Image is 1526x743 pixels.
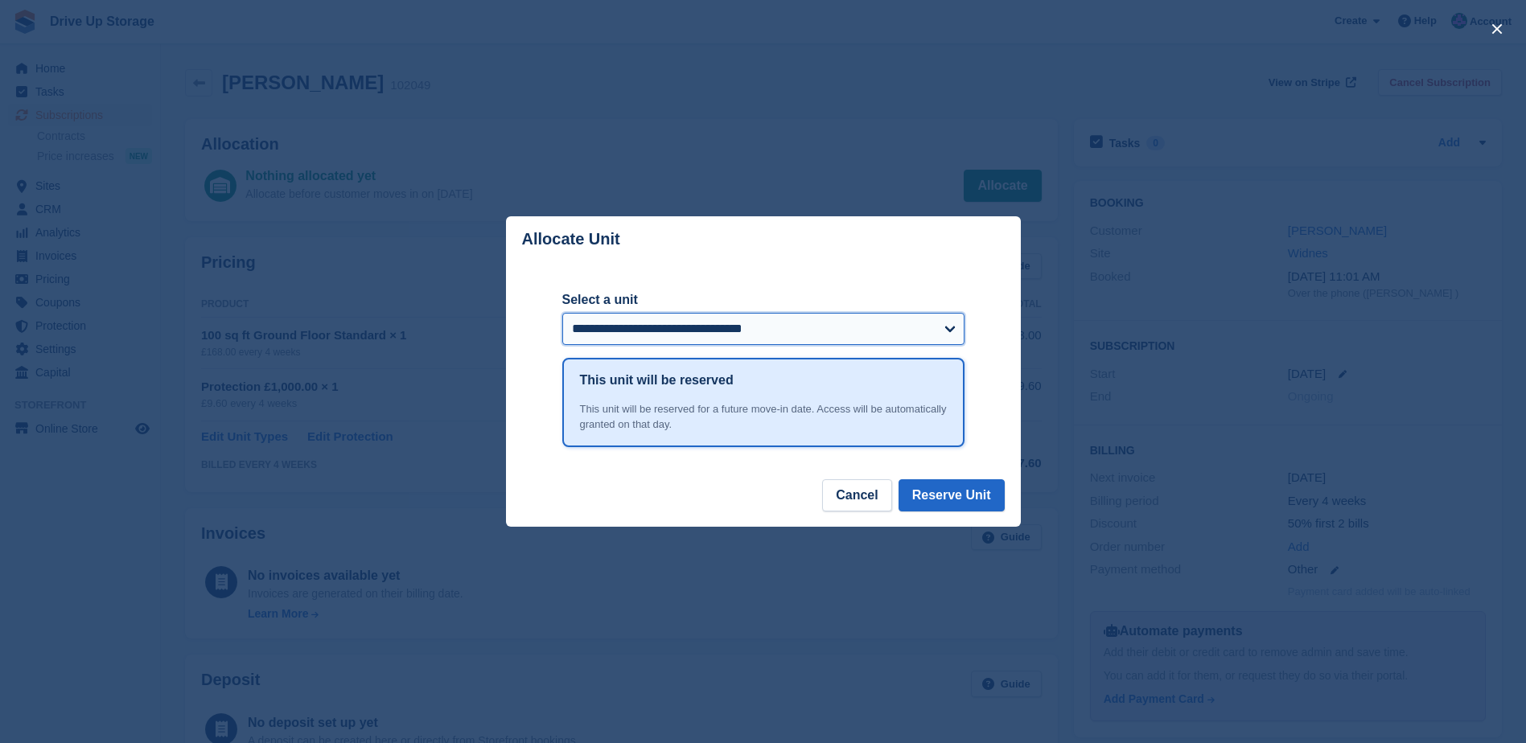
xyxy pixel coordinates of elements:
[580,371,734,390] h1: This unit will be reserved
[1484,16,1510,42] button: close
[522,230,620,248] p: Allocate Unit
[580,401,947,433] div: This unit will be reserved for a future move-in date. Access will be automatically granted on tha...
[899,479,1005,511] button: Reserve Unit
[822,479,891,511] button: Cancel
[562,290,965,310] label: Select a unit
